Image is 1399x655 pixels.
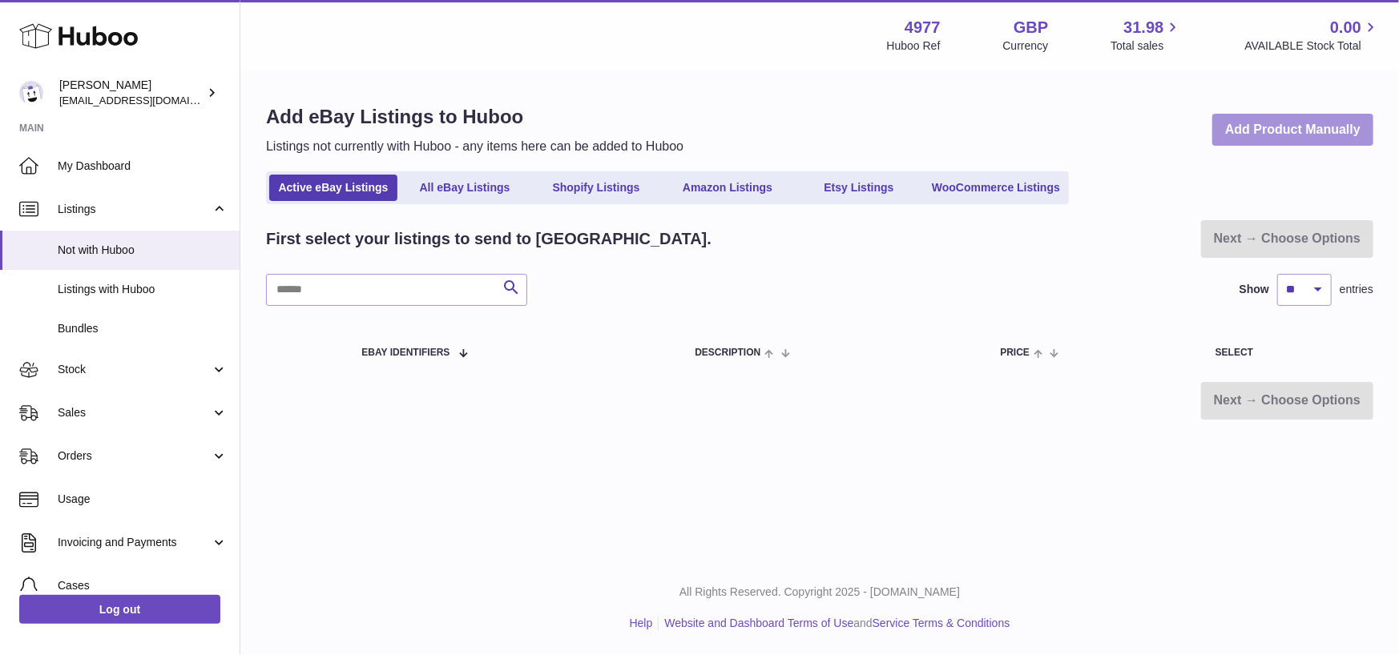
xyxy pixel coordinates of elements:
a: 0.00 AVAILABLE Stock Total [1244,17,1380,54]
strong: 4977 [905,17,941,38]
a: Log out [19,595,220,624]
span: Stock [58,362,211,377]
span: 0.00 [1330,17,1361,38]
div: Currency [1003,38,1049,54]
span: 31.98 [1123,17,1163,38]
span: Description [695,348,760,358]
a: Amazon Listings [663,175,792,201]
p: Listings not currently with Huboo - any items here can be added to Huboo [266,138,683,155]
div: [PERSON_NAME] [59,78,204,108]
span: AVAILABLE Stock Total [1244,38,1380,54]
a: Help [630,617,653,629]
span: Sales [58,405,211,420]
span: Total sales [1111,38,1182,54]
li: and [659,616,1010,631]
label: Show [1240,282,1269,297]
a: Active eBay Listings [269,175,397,201]
span: eBay Identifiers [361,348,450,358]
span: [EMAIL_ADDRESS][DOMAIN_NAME] [59,94,236,106]
span: Invoicing and Payments [58,535,211,550]
h2: First select your listings to send to [GEOGRAPHIC_DATA]. [266,228,712,250]
span: entries [1340,282,1373,297]
span: Price [1000,348,1030,358]
a: All eBay Listings [401,175,529,201]
a: WooCommerce Listings [926,175,1066,201]
a: Service Terms & Conditions [873,617,1010,629]
p: All Rights Reserved. Copyright 2025 - [DOMAIN_NAME] [253,585,1386,600]
span: My Dashboard [58,159,228,174]
span: Cases [58,578,228,593]
img: internalAdmin-4977@internal.huboo.com [19,81,43,105]
strong: GBP [1014,17,1048,38]
span: Listings with Huboo [58,282,228,297]
a: Website and Dashboard Terms of Use [664,617,853,629]
span: Listings [58,202,211,217]
span: Orders [58,448,211,464]
h1: Add eBay Listings to Huboo [266,104,683,130]
div: Select [1216,348,1357,358]
a: Etsy Listings [795,175,923,201]
div: Huboo Ref [887,38,941,54]
a: 31.98 Total sales [1111,17,1182,54]
span: Usage [58,492,228,507]
span: Not with Huboo [58,243,228,258]
a: Add Product Manually [1212,114,1373,147]
a: Shopify Listings [532,175,660,201]
span: Bundles [58,321,228,336]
